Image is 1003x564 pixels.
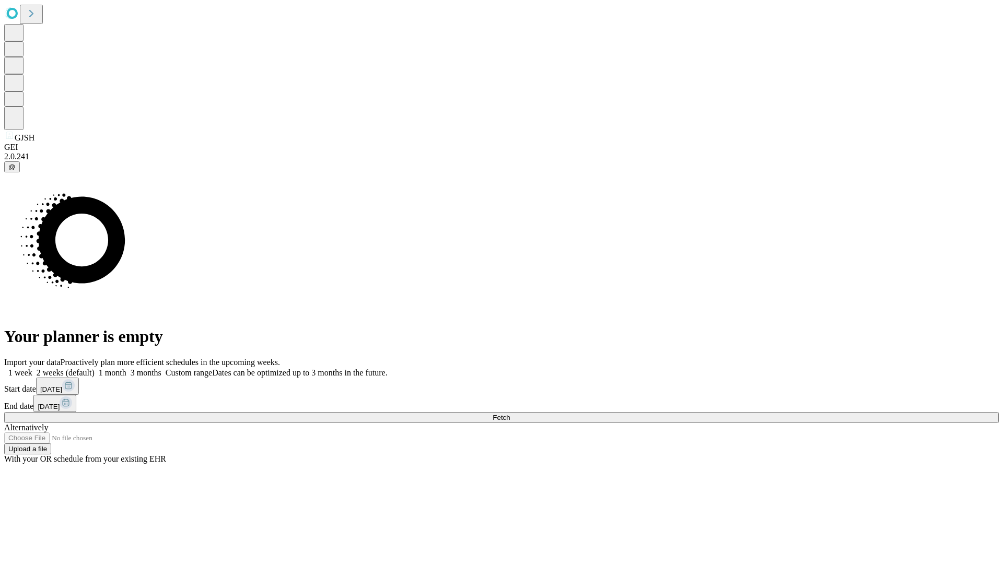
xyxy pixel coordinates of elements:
span: @ [8,163,16,171]
span: 2 weeks (default) [37,368,95,377]
span: Fetch [493,414,510,421]
button: [DATE] [36,378,79,395]
button: [DATE] [33,395,76,412]
span: With your OR schedule from your existing EHR [4,454,166,463]
button: Fetch [4,412,999,423]
span: 3 months [131,368,161,377]
div: Start date [4,378,999,395]
button: @ [4,161,20,172]
span: 1 week [8,368,32,377]
span: 1 month [99,368,126,377]
div: GEI [4,143,999,152]
h1: Your planner is empty [4,327,999,346]
button: Upload a file [4,443,51,454]
span: Dates can be optimized up to 3 months in the future. [212,368,387,377]
span: Alternatively [4,423,48,432]
span: GJSH [15,133,34,142]
div: 2.0.241 [4,152,999,161]
span: Proactively plan more efficient schedules in the upcoming weeks. [61,358,280,367]
span: [DATE] [40,385,62,393]
span: Import your data [4,358,61,367]
span: [DATE] [38,403,60,410]
div: End date [4,395,999,412]
span: Custom range [166,368,212,377]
